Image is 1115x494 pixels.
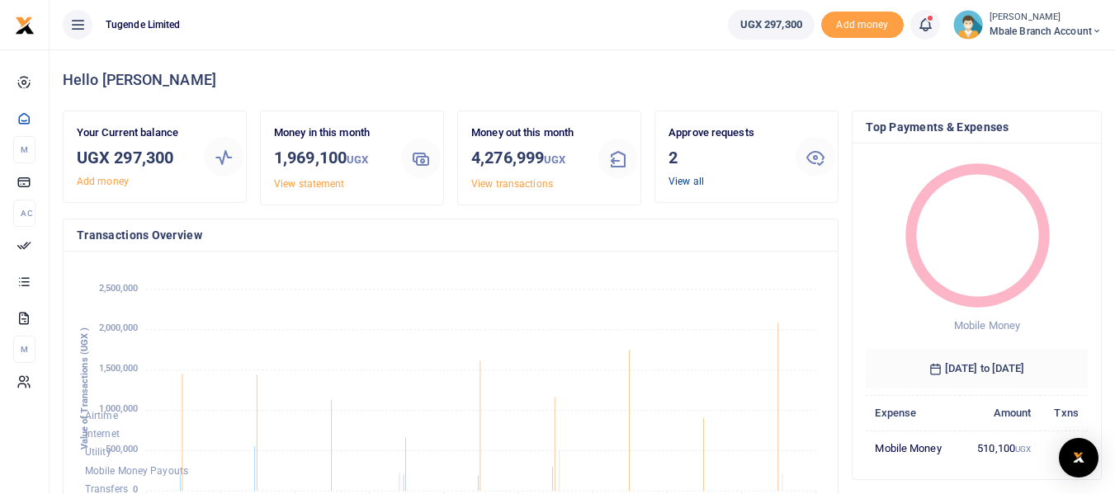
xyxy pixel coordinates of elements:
img: logo-small [15,16,35,35]
th: Amount [960,395,1040,430]
h3: 1,969,100 [274,145,388,172]
p: Money in this month [274,125,388,142]
span: UGX 297,300 [740,16,802,33]
h4: Hello [PERSON_NAME] [63,71,1102,89]
span: Mbale Branch Account [990,24,1102,39]
a: UGX 297,300 [728,10,815,40]
li: M [13,136,35,163]
tspan: 1,500,000 [99,364,138,374]
td: 510,100 [960,430,1040,465]
span: Tugende Limited [99,17,187,32]
a: View all [669,176,704,187]
span: Utility [85,447,111,459]
h3: 4,276,999 [471,145,585,172]
li: Toup your wallet [821,12,904,39]
tspan: 2,500,000 [99,283,138,294]
small: UGX [1015,445,1031,454]
li: Wallet ballance [721,10,821,40]
h3: UGX 297,300 [77,145,191,170]
li: Ac [13,200,35,227]
tspan: 500,000 [106,444,138,454]
a: profile-user [PERSON_NAME] Mbale Branch Account [953,10,1102,40]
a: View statement [274,178,344,190]
span: Mobile Money Payouts [85,465,188,477]
p: Your Current balance [77,125,191,142]
span: Add money [821,12,904,39]
small: [PERSON_NAME] [990,11,1102,25]
h3: 2 [669,145,782,170]
a: logo-small logo-large logo-large [15,18,35,31]
span: Internet [85,428,120,440]
th: Expense [866,395,960,430]
small: UGX [544,153,565,166]
span: Mobile Money [954,319,1020,332]
tspan: 1,000,000 [99,403,138,414]
a: View transactions [471,178,553,190]
th: Txns [1040,395,1088,430]
text: Value of Transactions (UGX ) [79,327,90,450]
p: Money out this month [471,125,585,142]
h4: Top Payments & Expenses [866,118,1088,136]
p: Approve requests [669,125,782,142]
span: Airtime [85,410,118,421]
tspan: 2,000,000 [99,323,138,334]
li: M [13,336,35,363]
h6: [DATE] to [DATE] [866,349,1088,388]
td: Mobile Money [866,430,960,465]
h4: Transactions Overview [77,226,824,244]
a: Add money [77,176,129,187]
a: Add money [821,17,904,30]
small: UGX [347,153,368,166]
img: profile-user [953,10,983,40]
td: 3 [1040,430,1088,465]
div: Open Intercom Messenger [1059,438,1098,478]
